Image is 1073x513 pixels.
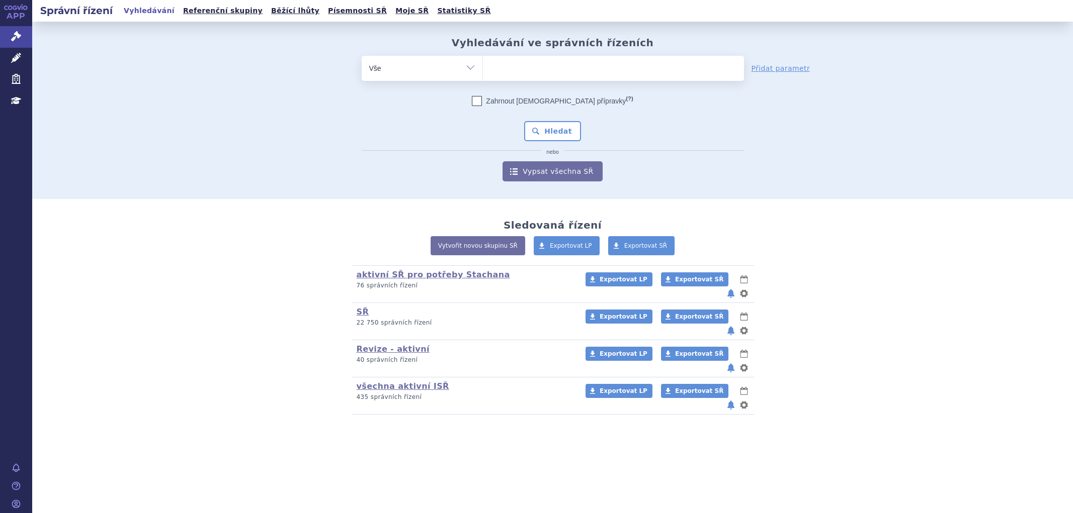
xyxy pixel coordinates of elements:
p: 435 správních řízení [357,393,572,401]
button: nastavení [739,399,749,411]
a: aktivní SŘ pro potřeby Stachana [357,270,510,279]
button: lhůty [739,348,749,360]
a: Vyhledávání [121,4,178,18]
button: nastavení [739,287,749,299]
h2: Správní řízení [32,4,121,18]
p: 22 750 správních řízení [357,319,572,327]
a: Referenční skupiny [180,4,266,18]
a: Písemnosti SŘ [325,4,390,18]
a: Exportovat SŘ [608,236,675,255]
button: nastavení [739,325,749,337]
span: Exportovat SŘ [675,350,723,357]
a: Exportovat SŘ [661,272,728,286]
a: Revize - aktivní [357,344,430,354]
a: Exportovat LP [586,310,652,324]
span: Exportovat LP [600,350,647,357]
button: lhůty [739,311,749,323]
span: Exportovat SŘ [675,313,723,320]
span: Exportovat SŘ [675,276,723,283]
a: Moje SŘ [392,4,432,18]
a: Vypsat všechna SŘ [503,161,602,181]
a: Exportovat SŘ [661,384,728,398]
span: Exportovat LP [600,387,647,394]
a: Vytvořit novou skupinu SŘ [431,236,525,255]
a: Exportovat SŘ [661,347,728,361]
span: Exportovat SŘ [675,387,723,394]
p: 76 správních řízení [357,281,572,290]
abbr: (?) [626,95,633,102]
h2: Sledovaná řízení [504,219,602,231]
p: 40 správních řízení [357,356,572,364]
button: notifikace [726,287,736,299]
button: lhůty [739,385,749,397]
a: Statistiky SŘ [434,4,493,18]
h2: Vyhledávání ve správních řízeních [452,37,654,49]
a: Exportovat LP [534,236,600,255]
a: Exportovat LP [586,384,652,398]
i: nebo [541,149,564,155]
button: notifikace [726,362,736,374]
label: Zahrnout [DEMOGRAPHIC_DATA] přípravky [472,96,633,106]
a: Exportovat SŘ [661,310,728,324]
a: Exportovat LP [586,347,652,361]
span: Exportovat LP [550,242,592,249]
span: Exportovat LP [600,276,647,283]
a: SŘ [357,307,369,317]
a: Běžící lhůty [268,4,322,18]
button: notifikace [726,325,736,337]
a: všechna aktivní ISŘ [357,381,449,391]
a: Přidat parametr [752,63,810,73]
button: lhůty [739,273,749,285]
button: nastavení [739,362,749,374]
button: notifikace [726,399,736,411]
span: Exportovat LP [600,313,647,320]
a: Exportovat LP [586,272,652,286]
span: Exportovat SŘ [624,242,668,249]
button: Hledat [524,121,581,141]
